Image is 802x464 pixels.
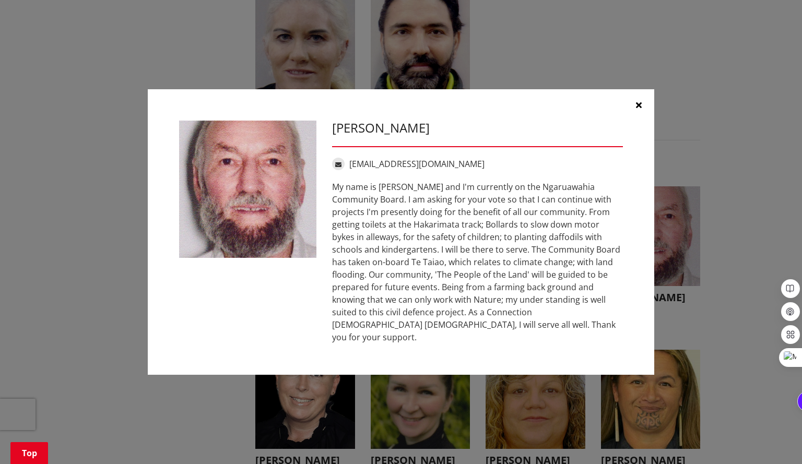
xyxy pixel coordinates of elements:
[332,181,623,343] div: My name is [PERSON_NAME] and I'm currently on the Ngaruawahia Community Board. I am asking for yo...
[10,442,48,464] a: Top
[754,420,792,458] iframe: Messenger Launcher
[179,121,316,258] img: WO-B-NG__AYERS_J__8ABdt
[349,158,485,170] a: [EMAIL_ADDRESS][DOMAIN_NAME]
[332,121,623,136] h3: [PERSON_NAME]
